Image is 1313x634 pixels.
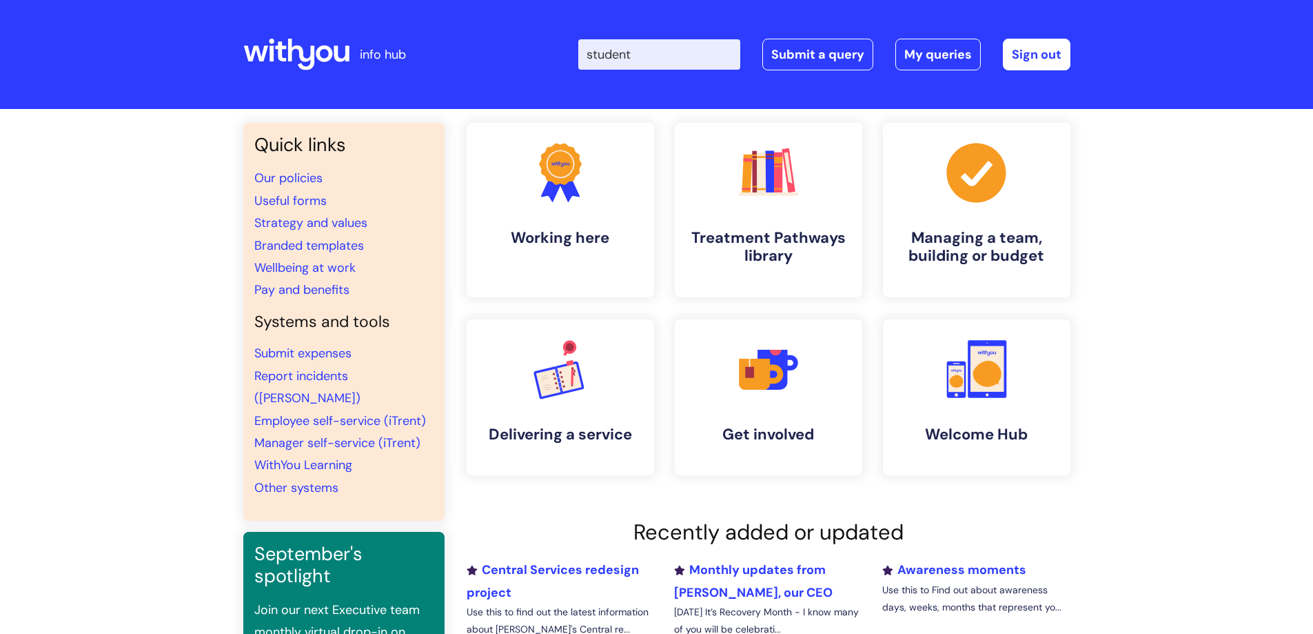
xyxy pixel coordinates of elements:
[254,170,323,186] a: Our policies
[254,368,360,406] a: Report incidents ([PERSON_NAME])
[254,281,349,298] a: Pay and benefits
[882,582,1070,616] p: Use this to Find out about awareness days, weeks, months that represent yo...
[360,43,406,66] p: info hub
[254,259,356,276] a: Wellbeing at work
[762,39,873,70] a: Submit a query
[254,192,327,209] a: Useful forms
[894,426,1059,444] h4: Welcome Hub
[254,543,434,588] h3: September's spotlight
[254,413,426,429] a: Employee self-service (iTrent)
[883,123,1070,297] a: Managing a team, building or budget
[675,123,862,297] a: Treatment Pathways library
[686,426,851,444] h4: Get involved
[578,39,740,70] input: Search
[675,319,862,475] a: Get involved
[686,229,851,266] h4: Treatment Pathways library
[467,519,1070,545] h2: Recently added or updated
[1003,39,1070,70] a: Sign out
[478,426,643,444] h4: Delivering a service
[882,562,1026,578] a: Awareness moments
[467,123,654,297] a: Working here
[467,319,654,475] a: Delivering a service
[254,215,367,231] a: Strategy and values
[467,562,639,600] a: Central Services redesign project
[254,479,338,496] a: Other systems
[478,229,643,247] h4: Working here
[254,237,364,254] a: Branded templates
[895,39,981,70] a: My queries
[254,457,352,473] a: WithYou Learning
[254,435,420,451] a: Manager self-service (iTrent)
[894,229,1059,266] h4: Managing a team, building or budget
[254,134,434,156] h3: Quick links
[674,562,833,600] a: Monthly updates from [PERSON_NAME], our CEO
[254,345,352,361] a: Submit expenses
[883,319,1070,475] a: Welcome Hub
[578,39,1070,70] div: | -
[254,313,434,332] h4: Systems and tools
